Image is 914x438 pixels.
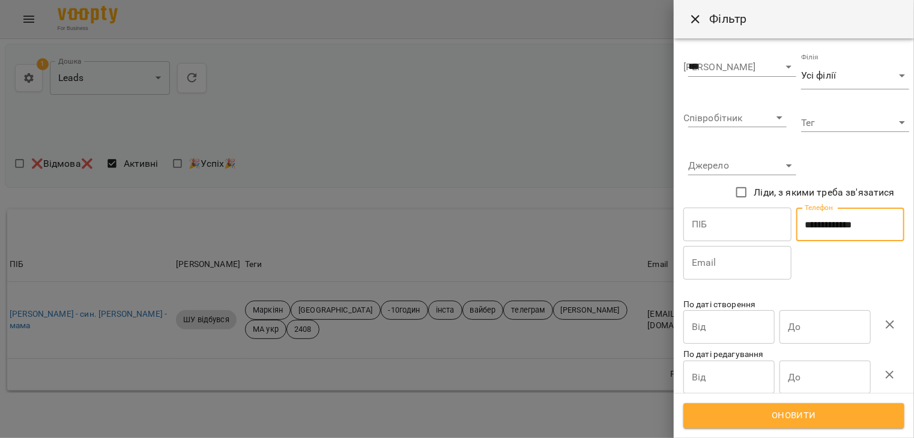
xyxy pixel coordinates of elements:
span: Усі філії [801,68,895,83]
p: По даті редагування [683,349,904,361]
button: Close [681,5,710,34]
p: По даті створення [683,299,904,311]
button: Оновити [683,403,904,428]
label: Філія [801,54,819,61]
span: Ліди, з якими треба зв'язатися [754,185,895,200]
span: Оновити [697,408,891,424]
div: Усі філії [801,62,909,89]
label: Співробітник [683,113,743,123]
label: [PERSON_NAME] [683,62,756,72]
h6: Фільтр [710,10,900,28]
